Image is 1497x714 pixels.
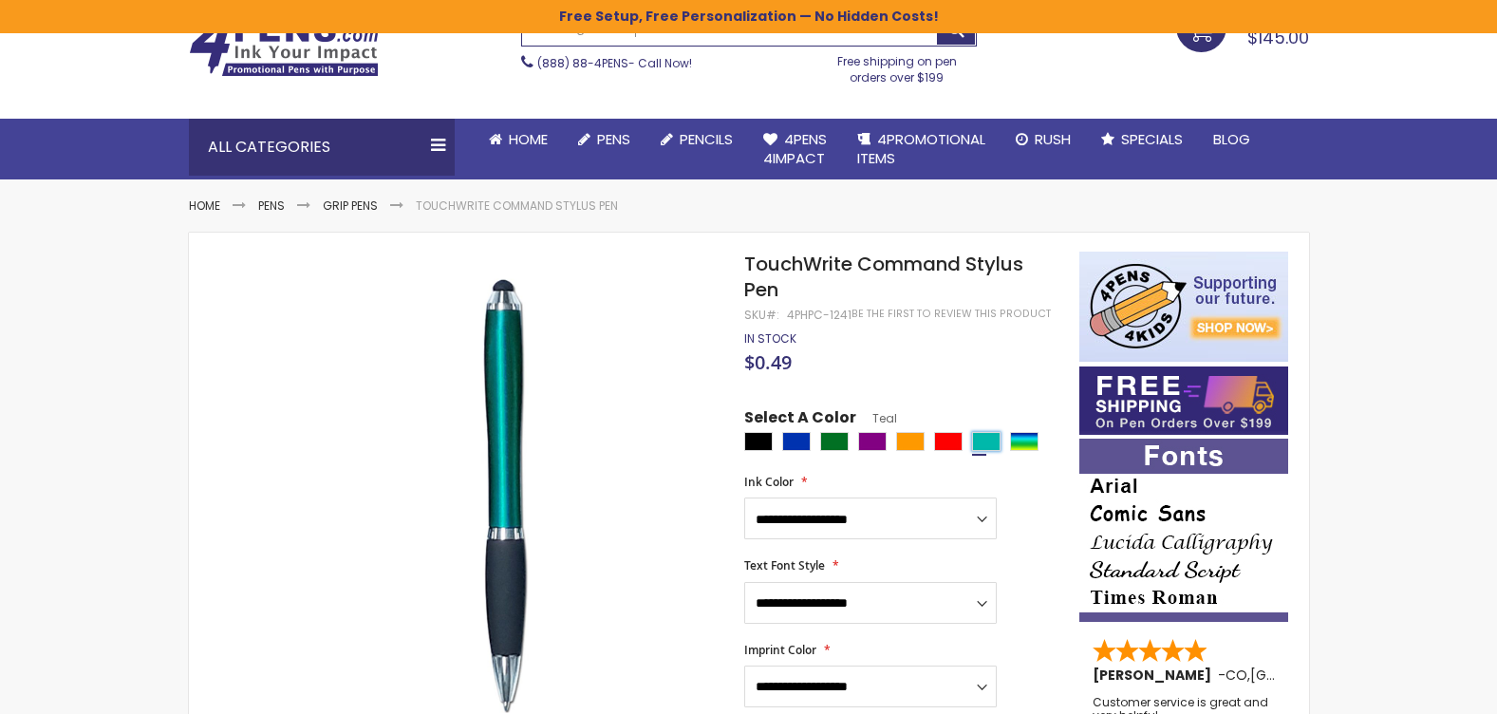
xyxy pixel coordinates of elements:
[896,432,925,451] div: Orange
[763,129,827,168] span: 4Pens 4impact
[817,47,977,85] div: Free shipping on pen orders over $199
[1079,366,1288,435] img: Free shipping on orders over $199
[1247,26,1309,49] span: $145.00
[744,642,816,658] span: Imprint Color
[1079,439,1288,622] img: font-personalization-examples
[748,119,842,180] a: 4Pens4impact
[744,474,794,490] span: Ink Color
[189,119,455,176] div: All Categories
[1218,666,1390,685] span: - ,
[563,119,646,160] a: Pens
[782,432,811,451] div: Blue
[842,119,1001,180] a: 4PROMOTIONALITEMS
[744,407,856,433] span: Select A Color
[744,557,825,573] span: Text Font Style
[787,308,851,323] div: 4PHPC-1241
[416,198,618,214] li: TouchWrite Command Stylus Pen
[858,432,887,451] div: Purple
[1001,119,1086,160] a: Rush
[857,129,985,168] span: 4PROMOTIONAL ITEMS
[509,129,548,149] span: Home
[323,197,378,214] a: Grip Pens
[1250,666,1390,685] span: [GEOGRAPHIC_DATA]
[286,279,720,713] img: teal-4phpc-1241-touchwrite-command-stylus-pen_1.jpg
[1086,119,1198,160] a: Specials
[851,307,1051,321] a: Be the first to review this product
[744,330,796,347] span: In stock
[597,129,630,149] span: Pens
[646,119,748,160] a: Pencils
[1079,252,1288,362] img: 4pens 4 kids
[1035,129,1071,149] span: Rush
[1010,432,1039,451] div: Assorted
[1093,666,1218,685] span: [PERSON_NAME]
[820,432,849,451] div: Green
[744,331,796,347] div: Availability
[934,432,963,451] div: Red
[1213,129,1250,149] span: Blog
[537,55,628,71] a: (888) 88-4PENS
[189,16,379,77] img: 4Pens Custom Pens and Promotional Products
[856,410,897,426] span: Teal
[1121,129,1183,149] span: Specials
[474,119,563,160] a: Home
[972,432,1001,451] div: Teal
[680,129,733,149] span: Pencils
[744,251,1023,303] span: TouchWrite Command Stylus Pen
[258,197,285,214] a: Pens
[537,55,692,71] span: - Call Now!
[1198,119,1265,160] a: Blog
[189,197,220,214] a: Home
[744,307,779,323] strong: SKU
[1226,666,1247,685] span: CO
[744,349,792,375] span: $0.49
[744,432,773,451] div: Black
